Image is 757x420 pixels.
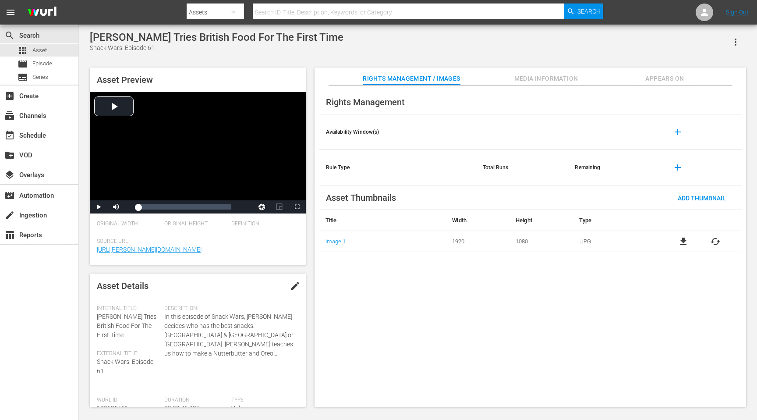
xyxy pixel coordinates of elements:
span: Overlays [4,170,15,180]
a: Sign Out [726,9,749,16]
span: VOD [4,150,15,160]
span: Internal Title: [97,305,160,312]
button: Picture-in-Picture [271,200,288,214]
td: 1080 [509,231,573,252]
th: Width [446,210,509,231]
td: 1920 [446,231,509,252]
span: Asset Preview [97,75,153,85]
button: Add Thumbnail [671,190,733,206]
span: Original Height [164,221,227,228]
th: Availability Window(s) [319,114,476,150]
div: [PERSON_NAME] Tries British Food For The First Time [90,31,343,43]
span: Asset [32,46,47,55]
span: Duration [164,397,227,404]
div: Progress Bar [138,204,231,210]
button: Search [564,4,603,19]
span: add [672,162,683,173]
a: file_download [678,236,689,247]
span: External Title: [97,350,160,357]
span: Rights Management / Images [363,73,460,84]
span: Snack Wars: Episode 61 [97,358,153,374]
span: Search [4,30,15,41]
span: edit [290,281,301,291]
button: edit [285,275,306,296]
th: Remaining [568,150,660,185]
span: Video [231,405,247,412]
div: Video Player [90,92,306,214]
span: Source Url [97,238,294,245]
span: Schedule [4,130,15,141]
span: Asset Thumbnails [326,192,396,203]
span: Create [4,91,15,101]
div: Snack Wars: Episode 61 [90,43,343,53]
span: Automation [4,190,15,201]
span: Series [32,73,48,82]
th: Total Runs [476,150,568,185]
span: Search [577,4,601,19]
a: [URL][PERSON_NAME][DOMAIN_NAME] [97,246,202,253]
span: Wurl Id [97,397,160,404]
td: .JPG [573,231,657,252]
a: Image 1 [325,238,346,245]
span: Series [18,72,28,82]
button: Jump To Time [253,200,271,214]
span: 00:09:46.987 [164,405,200,412]
button: Mute [107,200,125,214]
span: Rights Management [326,97,405,107]
span: [PERSON_NAME] Tries British Food For The First Time [97,313,156,338]
th: Title [319,210,446,231]
span: menu [5,7,16,18]
button: cached [710,236,721,247]
span: Type [231,397,294,404]
span: Episode [18,59,28,69]
span: Episode [32,59,52,68]
span: Original Width [97,221,160,228]
span: Reports [4,230,15,240]
span: Add Thumbnail [671,195,733,202]
span: add [672,127,683,137]
th: Rule Type [319,150,476,185]
button: Play [90,200,107,214]
span: Media Information [513,73,579,84]
span: Description: [164,305,294,312]
th: Height [509,210,573,231]
span: Appears On [632,73,697,84]
span: Definition [231,221,294,228]
th: Type [573,210,657,231]
span: Asset Details [97,281,149,291]
span: Channels [4,110,15,121]
button: Fullscreen [288,200,306,214]
button: add [667,157,688,178]
span: Asset [18,45,28,56]
button: add [667,121,688,142]
span: 193695661 [97,405,128,412]
img: ans4CAIJ8jUAAAAAAAAAAAAAAAAAAAAAAAAgQb4GAAAAAAAAAAAAAAAAAAAAAAAAJMjXAAAAAAAAAAAAAAAAAAAAAAAAgAT5G... [21,2,63,23]
span: Ingestion [4,210,15,221]
span: In this episode of Snack Wars, [PERSON_NAME] decides who has the best snacks: [GEOGRAPHIC_DATA] &... [164,312,294,358]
